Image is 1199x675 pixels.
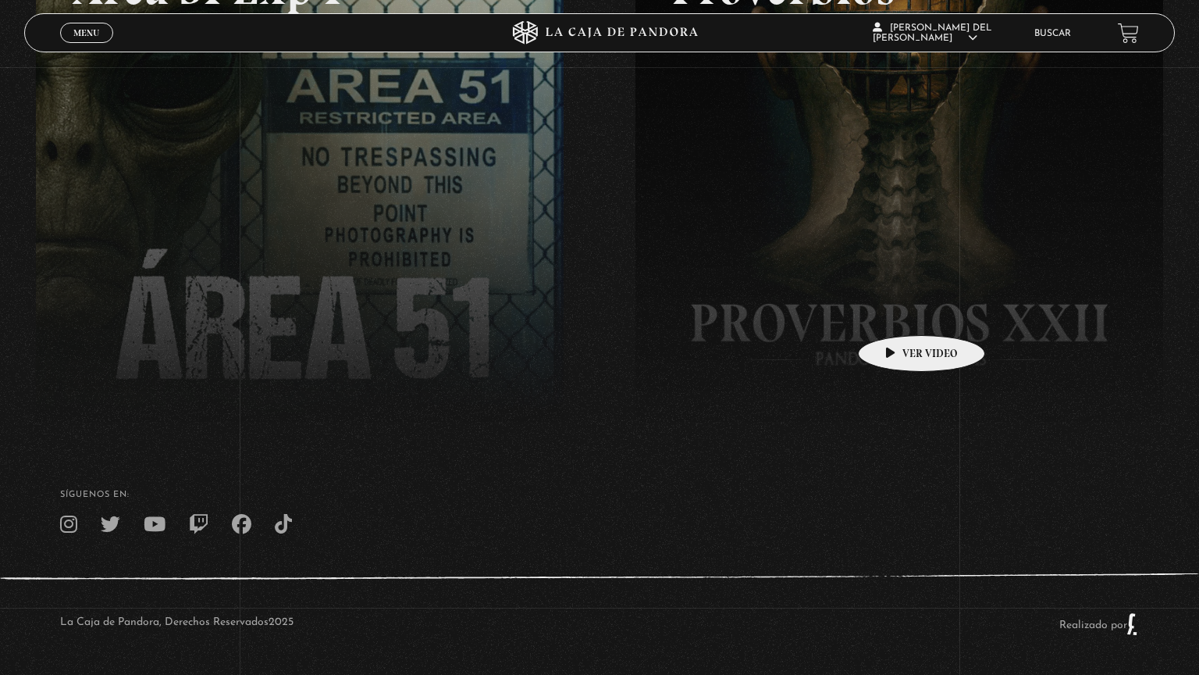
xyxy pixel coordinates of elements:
[1059,620,1139,631] a: Realizado por
[1118,23,1139,44] a: View your shopping cart
[873,23,991,43] span: [PERSON_NAME] del [PERSON_NAME]
[69,41,105,52] span: Cerrar
[60,612,294,636] p: La Caja de Pandora, Derechos Reservados 2025
[1034,29,1071,38] a: Buscar
[60,491,1139,499] h4: SÍguenos en:
[73,28,99,37] span: Menu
